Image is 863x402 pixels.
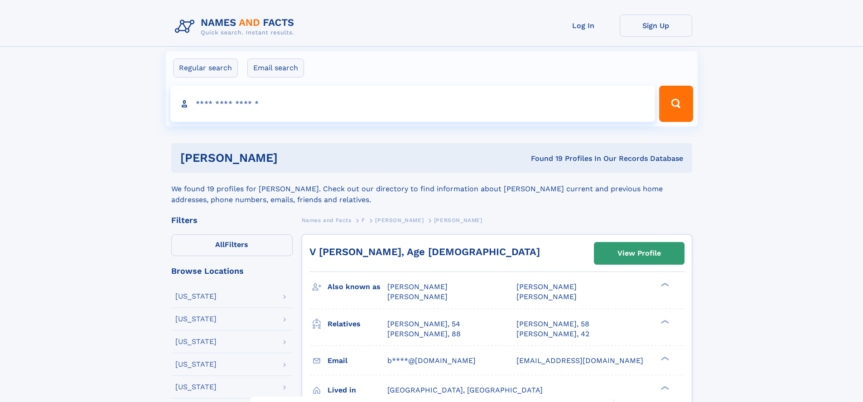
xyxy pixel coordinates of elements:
[516,329,589,339] a: [PERSON_NAME], 42
[516,319,589,329] a: [PERSON_NAME], 58
[659,86,693,122] button: Search Button
[516,292,577,301] span: [PERSON_NAME]
[617,243,661,264] div: View Profile
[434,217,482,223] span: [PERSON_NAME]
[362,217,365,223] span: F
[309,246,540,257] a: V [PERSON_NAME], Age [DEMOGRAPHIC_DATA]
[171,216,293,224] div: Filters
[516,356,643,365] span: [EMAIL_ADDRESS][DOMAIN_NAME]
[302,214,352,226] a: Names and Facts
[328,353,387,368] h3: Email
[215,240,225,249] span: All
[375,217,424,223] span: [PERSON_NAME]
[171,234,293,256] label: Filters
[247,58,304,77] label: Email search
[387,319,460,329] a: [PERSON_NAME], 54
[404,154,683,164] div: Found 19 Profiles In Our Records Database
[175,315,217,323] div: [US_STATE]
[171,15,302,39] img: Logo Names and Facts
[659,319,670,325] div: ❯
[175,338,217,345] div: [US_STATE]
[547,15,620,37] a: Log In
[175,293,217,300] div: [US_STATE]
[328,316,387,332] h3: Relatives
[387,386,543,394] span: [GEOGRAPHIC_DATA], [GEOGRAPHIC_DATA]
[171,267,293,275] div: Browse Locations
[362,214,365,226] a: F
[387,292,448,301] span: [PERSON_NAME]
[516,282,577,291] span: [PERSON_NAME]
[659,282,670,288] div: ❯
[659,355,670,361] div: ❯
[387,329,461,339] a: [PERSON_NAME], 88
[594,242,684,264] a: View Profile
[175,383,217,391] div: [US_STATE]
[173,58,238,77] label: Regular search
[170,86,656,122] input: search input
[328,279,387,295] h3: Also known as
[175,361,217,368] div: [US_STATE]
[180,152,405,164] h1: [PERSON_NAME]
[171,173,692,205] div: We found 19 profiles for [PERSON_NAME]. Check out our directory to find information about [PERSON...
[328,383,387,398] h3: Lived in
[659,385,670,391] div: ❯
[375,214,424,226] a: [PERSON_NAME]
[620,15,692,37] a: Sign Up
[387,282,448,291] span: [PERSON_NAME]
